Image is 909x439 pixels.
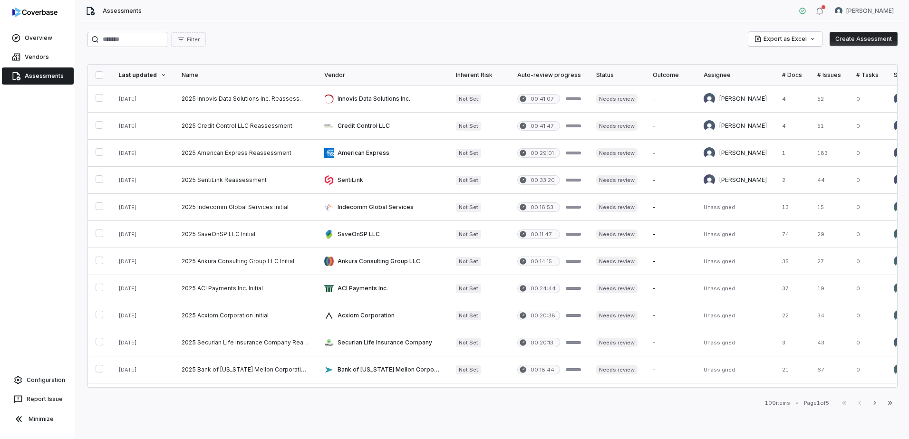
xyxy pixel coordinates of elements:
[894,256,905,267] img: Jonathan Lee avatar
[517,71,581,79] div: Auto-review progress
[704,174,715,186] img: Jason Boland avatar
[645,356,696,383] td: -
[645,383,696,410] td: -
[704,71,767,79] div: Assignee
[782,71,802,79] div: # Docs
[894,201,905,213] img: Jonathan Lee avatar
[894,147,905,159] img: Bridget Seagraves avatar
[324,71,441,79] div: Vendor
[645,113,696,140] td: -
[596,71,638,79] div: Status
[187,36,200,43] span: Filter
[12,8,58,17] img: logo-D7KZi-bG.svg
[704,93,715,105] img: Bridget Seagraves avatar
[118,71,166,79] div: Last updated
[894,283,905,294] img: Jonathan Lee avatar
[894,229,905,240] img: Jonathan Lee avatar
[894,120,905,132] img: Bridget Seagraves avatar
[645,248,696,275] td: -
[817,71,841,79] div: # Issues
[182,71,309,79] div: Name
[2,48,74,66] a: Vendors
[804,400,829,407] div: Page 1 of 5
[2,29,74,47] a: Overview
[894,93,905,105] img: Bridget Seagraves avatar
[796,400,798,406] div: •
[645,86,696,113] td: -
[4,410,72,429] button: Minimize
[894,174,905,186] img: Jason Boland avatar
[894,310,905,321] img: Jonathan Lee avatar
[2,67,74,85] a: Assessments
[846,7,894,15] span: [PERSON_NAME]
[894,364,905,375] img: Jonathan Lee avatar
[645,302,696,329] td: -
[103,7,142,15] span: Assessments
[456,71,502,79] div: Inherent Risk
[645,329,696,356] td: -
[894,337,905,348] img: Mohammad Nouri avatar
[830,32,898,46] button: Create Assessment
[4,372,72,389] a: Configuration
[704,147,715,159] img: Bridget Seagraves avatar
[765,400,790,407] div: 109 items
[645,194,696,221] td: -
[829,4,899,18] button: Curtis Nohl avatar[PERSON_NAME]
[645,167,696,194] td: -
[645,140,696,167] td: -
[653,71,688,79] div: Outcome
[704,120,715,132] img: Bridget Seagraves avatar
[4,391,72,408] button: Report Issue
[171,32,206,47] button: Filter
[748,32,822,46] button: Export as Excel
[856,71,879,79] div: # Tasks
[645,221,696,248] td: -
[645,275,696,302] td: -
[835,7,842,15] img: Curtis Nohl avatar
